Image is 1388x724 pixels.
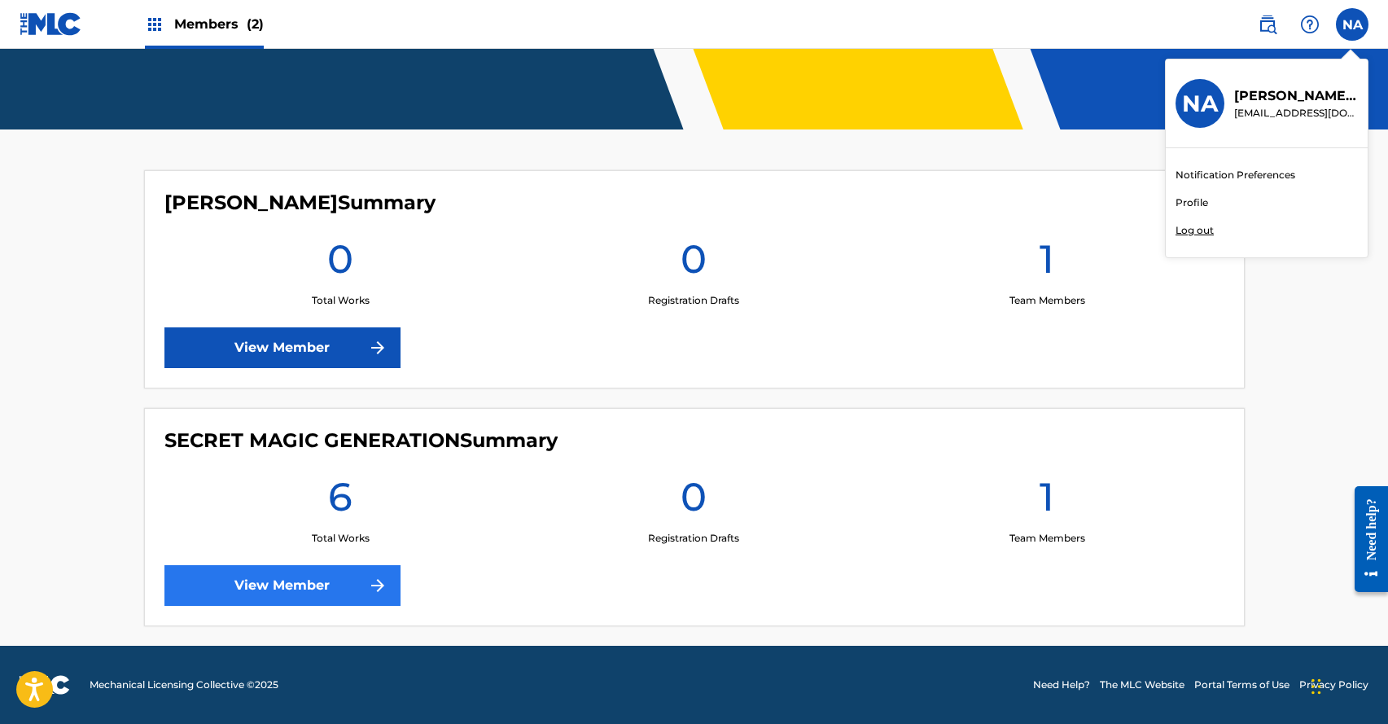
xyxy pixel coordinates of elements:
[681,472,707,531] h1: 0
[247,16,264,32] span: (2)
[145,15,164,34] img: Top Rightsholders
[174,15,264,33] span: Members
[1342,15,1363,35] span: NA
[1342,474,1388,605] iframe: Resource Center
[1336,8,1368,41] div: User Menu
[312,293,370,308] p: Total Works
[1251,8,1284,41] a: Public Search
[20,12,82,36] img: MLC Logo
[1294,8,1326,41] div: Help
[1176,195,1208,210] a: Profile
[90,678,278,692] span: Mechanical Licensing Collective © 2025
[1258,15,1277,34] img: search
[312,531,370,546] p: Total Works
[164,565,401,606] a: View Member
[681,235,707,293] h1: 0
[1100,678,1184,692] a: The MLC Website
[164,327,401,368] a: View Member
[1009,293,1085,308] p: Team Members
[1040,472,1054,531] h1: 1
[1234,106,1358,121] p: swanpalacemusic@gmail.com
[368,338,388,358] img: f7272a7cc735f4ea7f67.svg
[368,576,388,595] img: f7272a7cc735f4ea7f67.svg
[1182,90,1218,118] h3: NA
[648,531,739,546] p: Registration Drafts
[1299,678,1368,692] a: Privacy Policy
[164,191,436,215] h4: Nicholas Antonuccio
[1307,646,1388,724] iframe: Chat Widget
[1176,223,1214,238] p: Log out
[20,675,70,695] img: logo
[1194,678,1289,692] a: Portal Terms of Use
[1033,678,1090,692] a: Need Help?
[164,428,558,453] h4: SECRET MAGIC GENERATION
[1234,86,1358,106] p: Nicholas Antonuccio
[648,293,739,308] p: Registration Drafts
[328,472,352,531] h1: 6
[1300,15,1320,34] img: help
[1040,235,1054,293] h1: 1
[1311,662,1321,711] div: Drag
[1176,168,1295,182] a: Notification Preferences
[327,235,353,293] h1: 0
[1009,531,1085,546] p: Team Members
